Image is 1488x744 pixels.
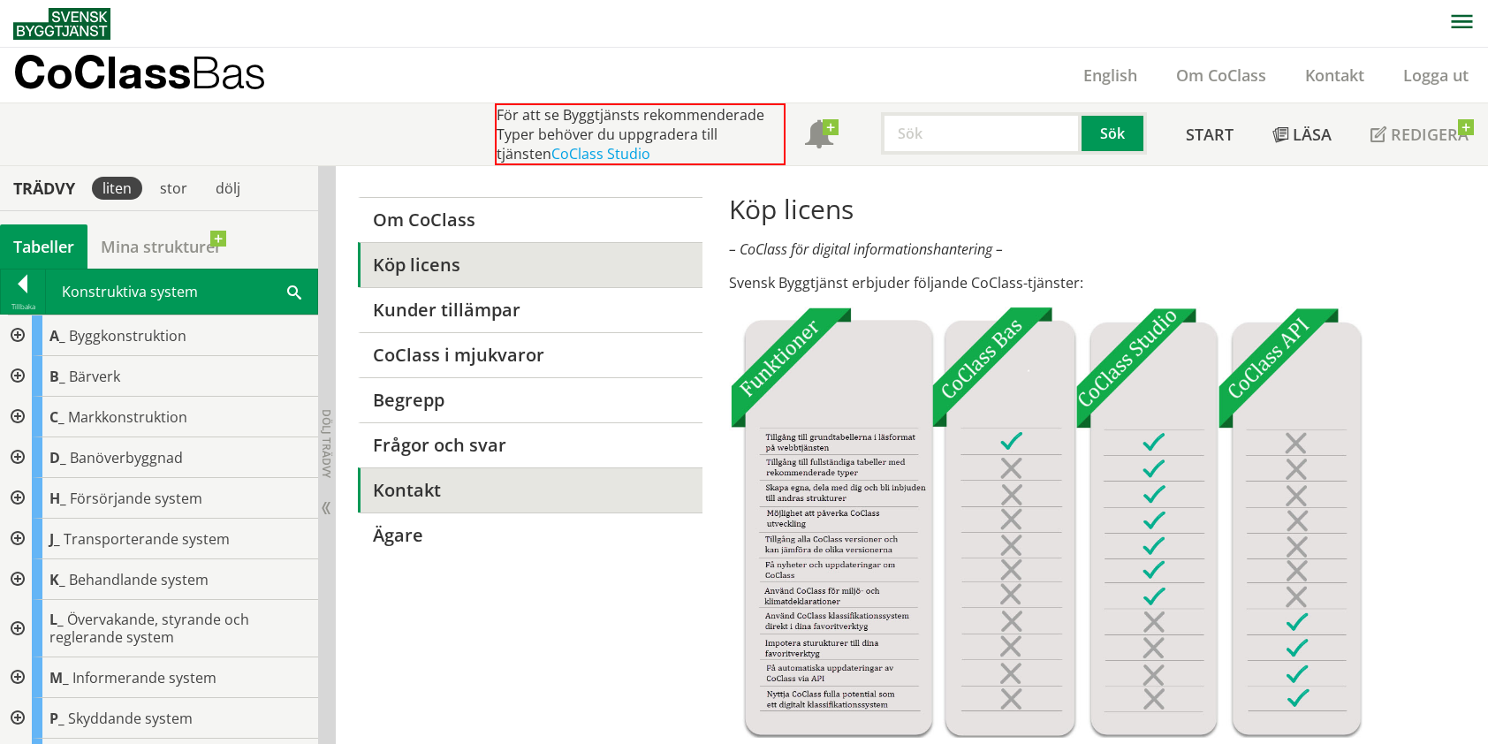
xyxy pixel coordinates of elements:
span: P_ [49,709,65,728]
span: K_ [49,570,65,589]
p: Svensk Byggtjänst erbjuder följande CoClass-tjänster: [729,273,1444,292]
div: stor [149,177,198,200]
div: dölj [205,177,251,200]
span: Läsa [1293,124,1332,145]
span: Bärverk [69,367,120,386]
a: Köp licens [358,242,702,287]
a: Kontakt [1286,65,1384,86]
a: Om CoClass [1157,65,1286,86]
a: Läsa [1253,103,1351,165]
a: Redigera [1351,103,1488,165]
span: Markkonstruktion [68,407,187,427]
span: M_ [49,668,69,687]
p: CoClass [13,62,266,82]
a: Om CoClass [358,197,702,242]
div: Tillbaka [1,300,45,314]
span: Skyddande system [68,709,193,728]
a: Kunder tillämpar [358,287,702,332]
a: CoClassBas [13,48,304,102]
span: Sök i tabellen [287,282,301,300]
img: Svensk Byggtjänst [13,8,110,40]
span: A_ [49,326,65,345]
button: Sök [1082,112,1147,155]
a: CoClass i mjukvaror [358,332,702,377]
em: – CoClass för digital informationshantering – [729,239,1003,259]
span: J_ [49,529,60,549]
span: Start [1186,124,1234,145]
div: liten [92,177,142,200]
span: B_ [49,367,65,386]
img: Tjnster-Tabell_CoClassBas-Studio-API2022-12-22.jpg [729,307,1363,738]
a: Logga ut [1384,65,1488,86]
span: D_ [49,448,66,467]
h1: Köp licens [729,194,1444,225]
a: Ägare [358,512,702,558]
a: Mina strukturer [87,224,235,269]
input: Sök [881,112,1082,155]
span: Behandlande system [69,570,209,589]
span: C_ [49,407,65,427]
div: Konstruktiva system [46,270,317,314]
span: Informerande system [72,668,216,687]
span: H_ [49,489,66,508]
span: Transporterande system [64,529,230,549]
div: För att se Byggtjänsts rekommenderade Typer behöver du uppgradera till tjänsten [495,103,786,165]
span: L_ [49,610,64,629]
span: Bas [191,46,266,98]
a: Start [1166,103,1253,165]
span: Byggkonstruktion [69,326,186,345]
span: Försörjande system [70,489,202,508]
a: Begrepp [358,377,702,422]
a: Frågor och svar [358,422,702,467]
a: English [1064,65,1157,86]
span: Dölj trädvy [319,409,334,478]
span: Banöverbyggnad [70,448,183,467]
span: Redigera [1391,124,1469,145]
a: Kontakt [358,467,702,512]
a: CoClass Studio [551,144,650,163]
span: Övervakande, styrande och reglerande system [49,610,249,647]
div: Trädvy [4,178,85,198]
span: Notifikationer [805,122,833,150]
